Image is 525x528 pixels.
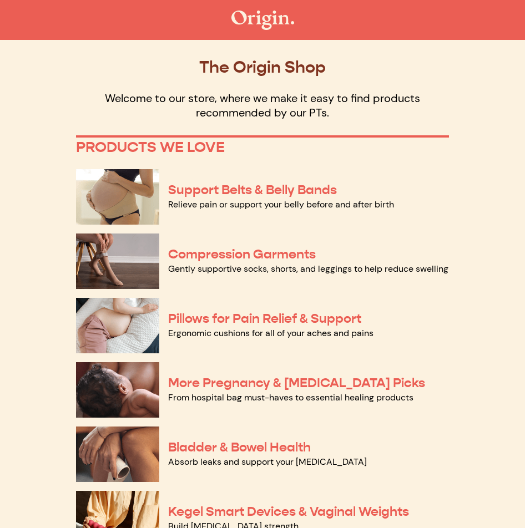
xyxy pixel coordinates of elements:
[168,199,394,210] a: Relieve pain or support your belly before and after birth
[76,233,159,289] img: Compression Garments
[168,456,367,468] a: Absorb leaks and support your [MEDICAL_DATA]
[168,392,413,403] a: From hospital bag must-haves to essential healing products
[76,58,449,78] p: The Origin Shop
[76,298,159,353] img: Pillows for Pain Relief & Support
[76,139,449,156] p: PRODUCTS WE LOVE
[76,91,449,120] p: Welcome to our store, where we make it easy to find products recommended by our PTs.
[168,327,373,339] a: Ergonomic cushions for all of your aches and pains
[168,246,316,262] a: Compression Garments
[76,169,159,225] img: Support Belts & Belly Bands
[76,362,159,418] img: More Pregnancy & Postpartum Picks
[168,311,361,327] a: Pillows for Pain Relief & Support
[168,439,311,455] a: Bladder & Bowel Health
[231,11,294,30] img: The Origin Shop
[168,263,448,275] a: Gently supportive socks, shorts, and leggings to help reduce swelling
[168,504,409,520] a: Kegel Smart Devices & Vaginal Weights
[168,182,337,198] a: Support Belts & Belly Bands
[168,375,425,391] a: More Pregnancy & [MEDICAL_DATA] Picks
[76,427,159,482] img: Bladder & Bowel Health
